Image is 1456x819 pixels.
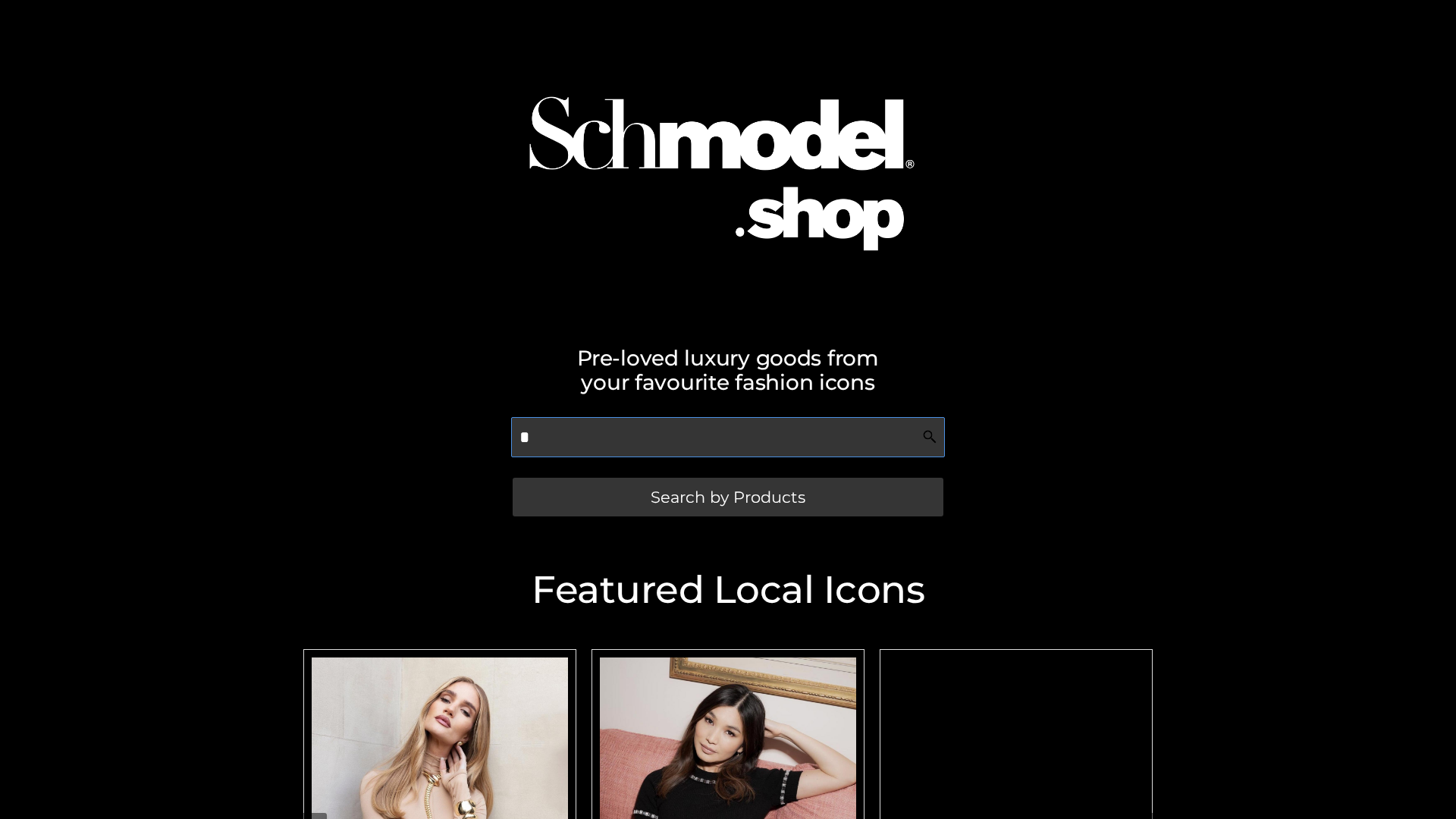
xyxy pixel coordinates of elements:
[296,571,1160,609] h2: Featured Local Icons​
[651,489,805,505] span: Search by Products
[296,346,1160,394] h2: Pre-loved luxury goods from your favourite fashion icons
[922,429,937,444] img: Search Icon
[513,478,943,516] a: Search by Products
